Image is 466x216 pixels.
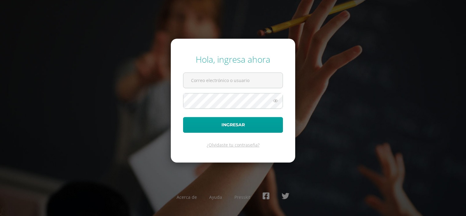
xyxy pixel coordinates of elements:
a: Presskit [234,194,250,200]
button: Ingresar [183,117,283,133]
div: Hola, ingresa ahora [183,53,283,65]
input: Correo electrónico o usuario [183,73,283,88]
a: ¿Olvidaste tu contraseña? [207,142,260,148]
a: Ayuda [209,194,222,200]
a: Acerca de [177,194,197,200]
